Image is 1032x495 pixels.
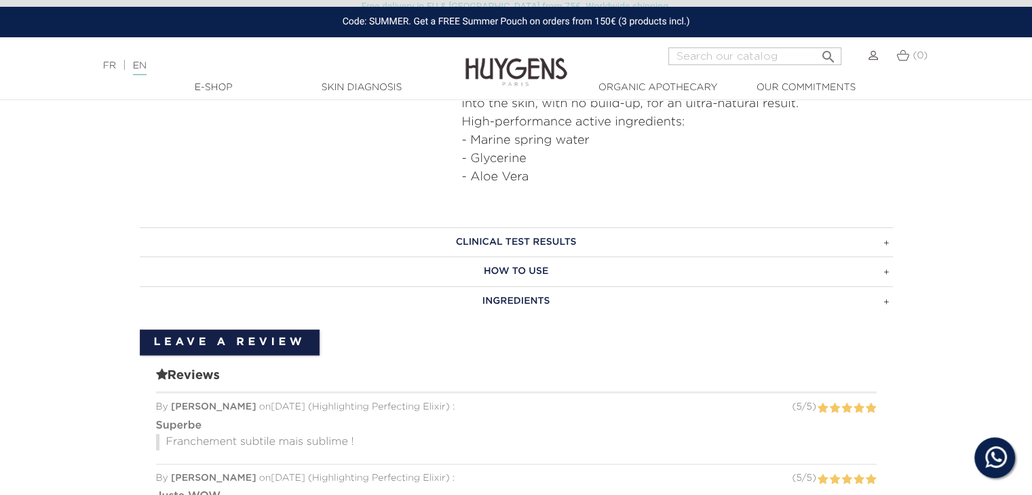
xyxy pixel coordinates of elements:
[103,61,116,71] a: FR
[156,471,877,486] div: By on [DATE] ( ) :
[96,58,420,74] div: |
[156,420,202,431] strong: Superbe
[853,400,864,417] label: 4
[913,51,928,60] span: (0)
[841,471,852,488] label: 3
[156,400,877,414] div: By on [DATE] ( ) :
[668,47,841,65] input: Search
[796,473,801,483] span: 5
[462,113,893,132] p: High-performance active ingredients:
[590,81,726,95] a: Organic Apothecary
[146,81,282,95] a: E-Shop
[156,366,877,393] span: Reviews
[792,400,816,414] div: ( / )
[817,471,828,488] label: 1
[816,43,840,62] button: 
[140,227,893,257] a: CLINICAL TEST RESULTS
[156,434,877,450] p: Franchement subtile mais sublime !
[465,36,567,88] img: Huygens
[171,402,256,412] span: [PERSON_NAME]
[841,400,852,417] label: 3
[796,402,801,412] span: 5
[817,400,828,417] label: 1
[140,286,893,316] a: INGREDIENTS
[806,402,811,412] span: 5
[294,81,429,95] a: Skin Diagnosis
[865,471,877,488] label: 5
[792,471,816,486] div: ( / )
[312,473,446,483] span: Highlighting Perfecting Elixir
[738,81,874,95] a: Our commitments
[140,256,893,286] a: HOW TO USE
[462,150,893,168] li: - Glycerine
[140,330,320,355] a: Leave a review
[829,471,841,488] label: 2
[829,400,841,417] label: 2
[462,132,893,150] li: - Marine spring water
[133,61,147,75] a: EN
[865,400,877,417] label: 5
[171,473,256,483] span: [PERSON_NAME]
[820,45,836,61] i: 
[462,168,893,186] li: - Aloe Vera
[853,471,864,488] label: 4
[312,402,446,412] span: Highlighting Perfecting Elixir
[806,473,811,483] span: 5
